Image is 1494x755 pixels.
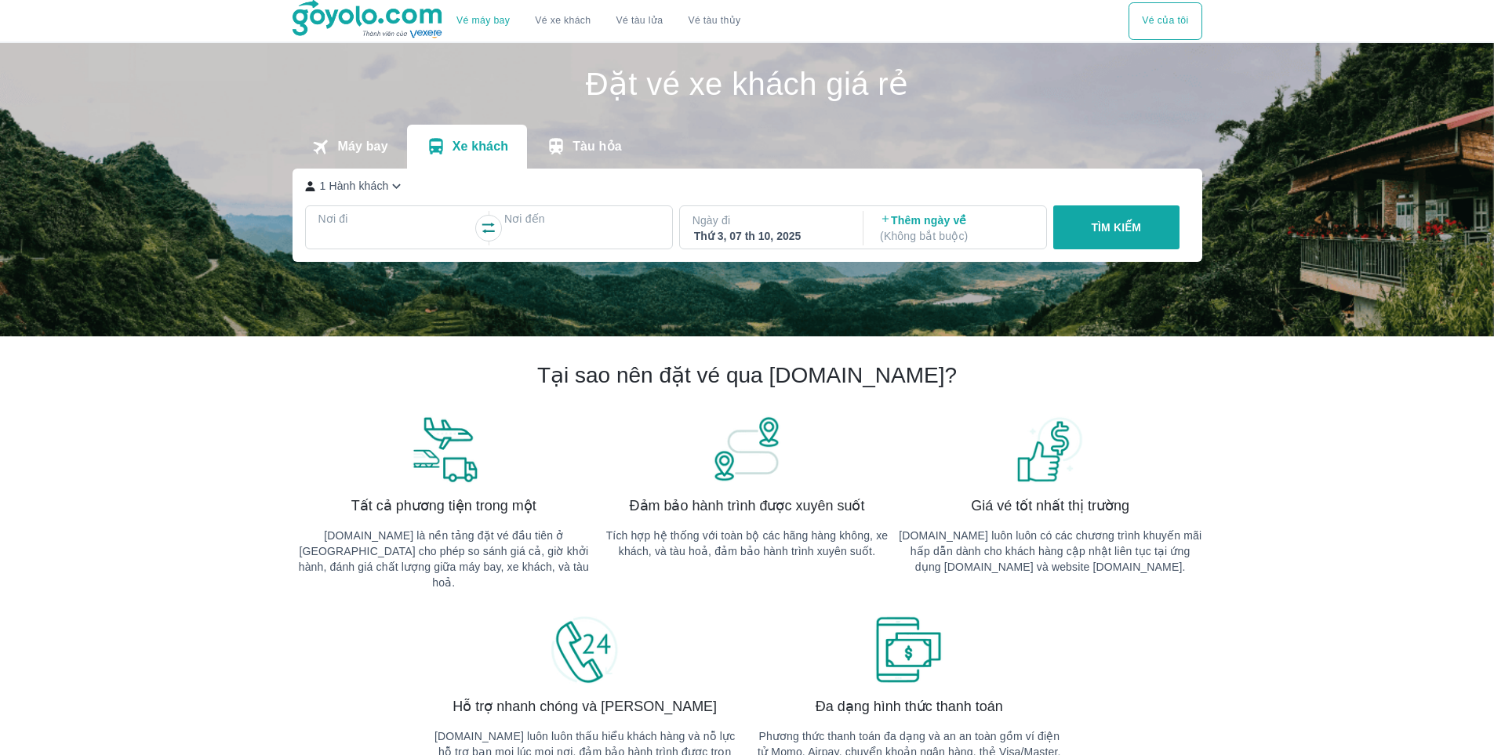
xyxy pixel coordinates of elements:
p: Thêm ngày về [880,212,1032,244]
span: Đa dạng hình thức thanh toán [816,697,1003,716]
p: Ngày đi [692,212,848,228]
img: banner [409,415,479,484]
p: Máy bay [337,139,387,154]
span: Tất cả phương tiện trong một [351,496,536,515]
img: banner [711,415,782,484]
p: Nơi đến [504,211,660,227]
button: 1 Hành khách [305,178,405,194]
span: Đảm bảo hành trình được xuyên suốt [630,496,865,515]
p: Xe khách [453,139,508,154]
p: [DOMAIN_NAME] luôn luôn có các chương trình khuyến mãi hấp dẫn dành cho khách hàng cập nhật liên ... [899,528,1202,575]
p: Tàu hỏa [573,139,622,154]
h1: Đặt vé xe khách giá rẻ [293,68,1202,100]
div: transportation tabs [293,125,641,169]
p: 1 Hành khách [320,178,389,194]
p: Nơi đi [318,211,474,227]
img: banner [1015,415,1085,484]
div: choose transportation mode [1129,2,1201,40]
button: Vé của tôi [1129,2,1201,40]
img: banner [874,615,944,684]
span: Giá vé tốt nhất thị trường [971,496,1129,515]
button: Vé tàu thủy [675,2,753,40]
p: ( Không bắt buộc ) [880,228,1032,244]
p: [DOMAIN_NAME] là nền tảng đặt vé đầu tiên ở [GEOGRAPHIC_DATA] cho phép so sánh giá cả, giờ khởi h... [293,528,596,590]
a: Vé máy bay [456,15,510,27]
p: Tích hợp hệ thống với toàn bộ các hãng hàng không, xe khách, và tàu hoả, đảm bảo hành trình xuyên... [595,528,899,559]
a: Vé tàu lửa [604,2,676,40]
img: banner [550,615,620,684]
div: Thứ 3, 07 th 10, 2025 [694,228,846,244]
span: Hỗ trợ nhanh chóng và [PERSON_NAME] [453,697,717,716]
h2: Tại sao nên đặt vé qua [DOMAIN_NAME]? [537,361,957,390]
div: choose transportation mode [444,2,753,40]
a: Vé xe khách [535,15,591,27]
